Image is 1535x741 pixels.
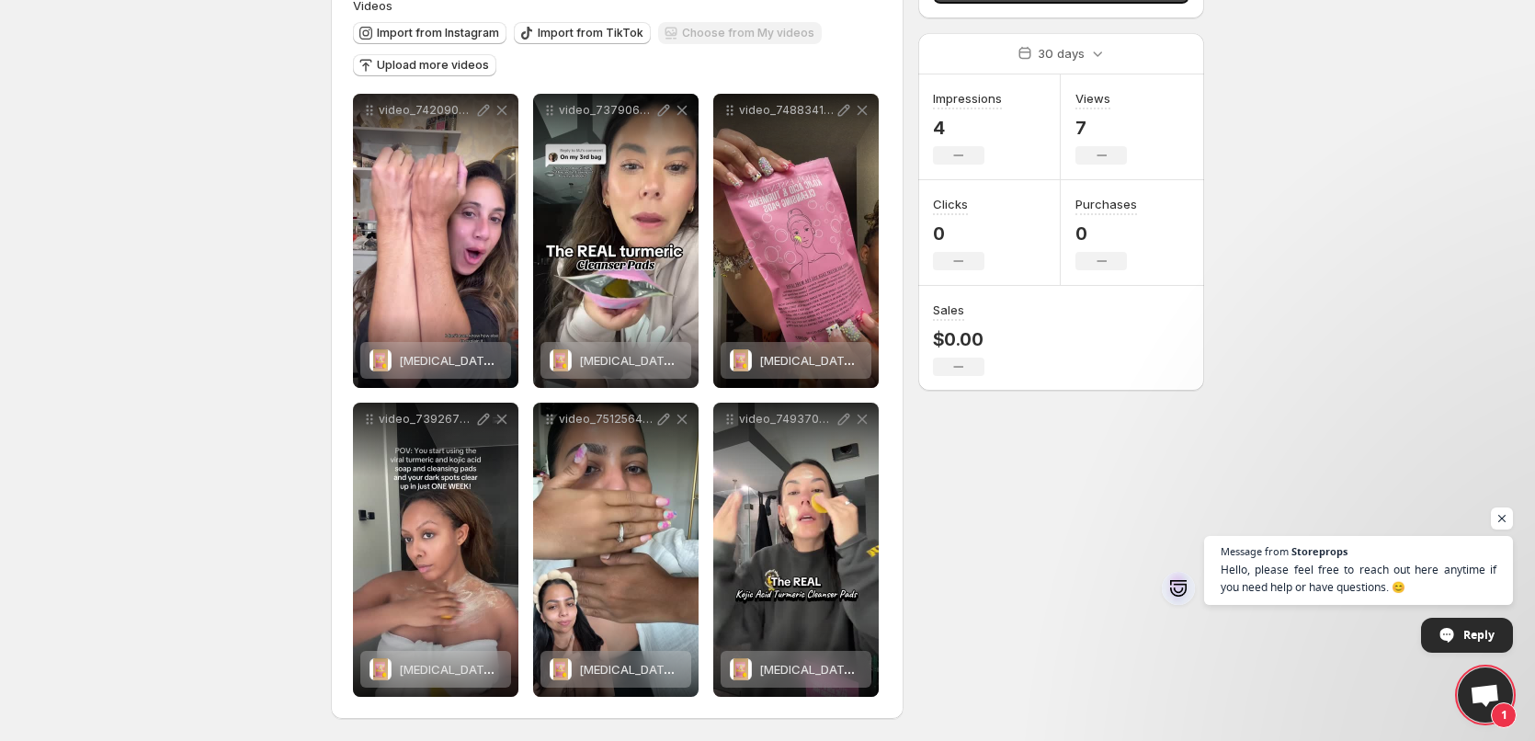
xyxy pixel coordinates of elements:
h3: Clicks [933,195,968,213]
div: video_7512564605286141214kojic acid & turmeric cleansing pads[MEDICAL_DATA] & turmeric cleansing ... [533,403,699,697]
span: Hello, please feel free to reach out here anytime if you need help or have questions. 😊 [1221,561,1496,596]
span: [MEDICAL_DATA] & turmeric cleansing pads [399,353,651,368]
p: 30 days [1038,44,1085,63]
h3: Impressions [933,89,1002,108]
span: [MEDICAL_DATA] & turmeric cleansing pads [579,662,831,677]
button: Upload more videos [353,54,496,76]
p: video_7512564605286141214 [559,412,654,427]
p: 0 [933,222,984,245]
span: Storeprops [1291,546,1347,556]
span: Message from [1221,546,1289,556]
h3: Purchases [1075,195,1137,213]
p: video_7379065126122540330 [559,103,654,118]
p: $0.00 [933,328,984,350]
a: Open chat [1458,667,1513,723]
span: [MEDICAL_DATA] & turmeric cleansing pads [399,662,651,677]
p: video_7392678515822382366 [379,412,474,427]
div: video_7392678515822382366kojic acid & turmeric cleansing pads[MEDICAL_DATA] & turmeric cleansing ... [353,403,518,697]
button: Import from TikTok [514,22,651,44]
h3: Views [1075,89,1110,108]
p: video_7488341820854881579 [739,103,835,118]
span: Import from Instagram [377,26,499,40]
span: Import from TikTok [538,26,643,40]
span: [MEDICAL_DATA] & turmeric cleansing pads [759,353,1011,368]
button: Import from Instagram [353,22,506,44]
p: video_7420907200421448991 [379,103,474,118]
p: 0 [1075,222,1137,245]
p: 4 [933,117,1002,139]
div: video_7379065126122540330kojic acid & turmeric cleansing pads[MEDICAL_DATA] & turmeric cleansing ... [533,94,699,388]
p: 7 [1075,117,1127,139]
div: video_7420907200421448991kojic acid & turmeric cleansing pads[MEDICAL_DATA] & turmeric cleansing ... [353,94,518,388]
span: [MEDICAL_DATA] & turmeric cleansing pads [759,662,1011,677]
span: 1 [1491,702,1517,728]
span: Upload more videos [377,58,489,73]
div: video_7488341820854881579kojic acid & turmeric cleansing pads[MEDICAL_DATA] & turmeric cleansing ... [713,94,879,388]
span: Reply [1463,619,1495,651]
h3: Sales [933,301,964,319]
p: video_7493702000639561002 [739,412,835,427]
div: video_7493702000639561002kojic acid & turmeric cleansing pads[MEDICAL_DATA] & turmeric cleansing ... [713,403,879,697]
span: [MEDICAL_DATA] & turmeric cleansing pads [579,353,831,368]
